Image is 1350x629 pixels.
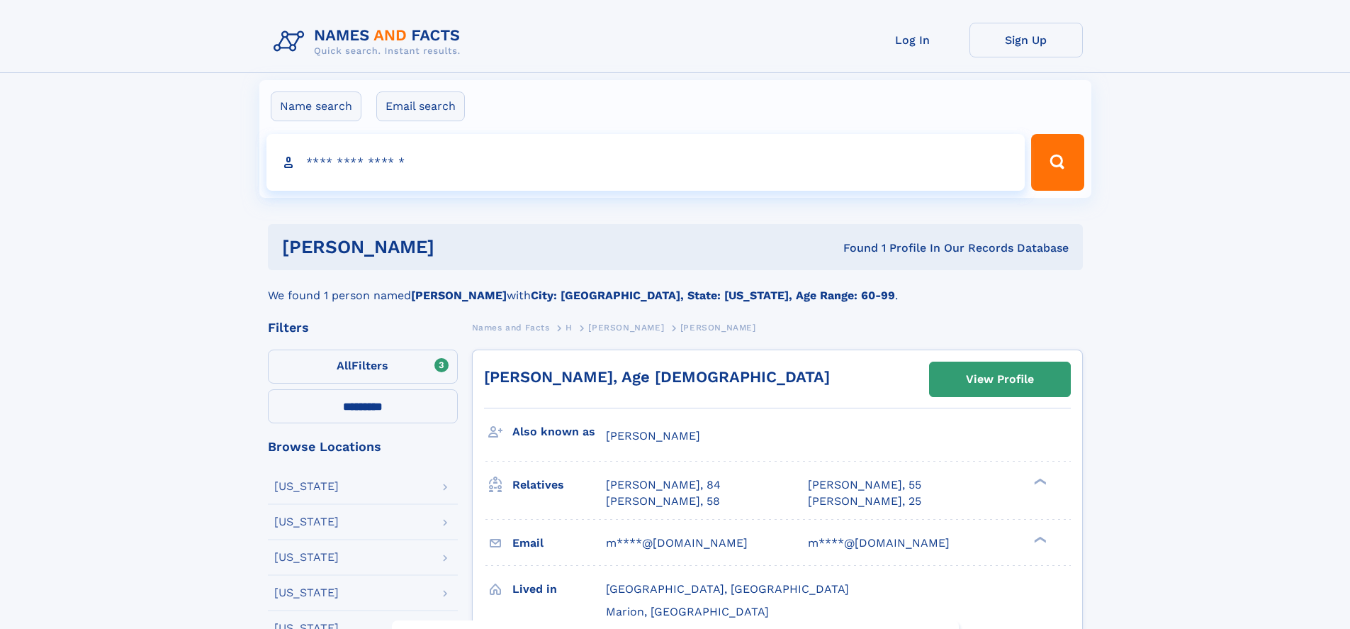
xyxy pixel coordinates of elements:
div: [US_STATE] [274,481,339,492]
b: City: [GEOGRAPHIC_DATA], State: [US_STATE], Age Range: 60-99 [531,289,895,302]
span: [PERSON_NAME] [588,323,664,333]
button: Search Button [1031,134,1084,191]
h1: [PERSON_NAME] [282,238,639,256]
div: We found 1 person named with . [268,270,1083,304]
span: All [337,359,351,372]
a: Sign Up [969,23,1083,57]
b: [PERSON_NAME] [411,289,507,302]
input: search input [266,134,1025,191]
label: Name search [271,91,361,121]
label: Filters [268,350,458,384]
span: H [566,323,573,333]
div: [US_STATE] [274,516,339,528]
div: View Profile [966,363,1034,396]
div: Found 1 Profile In Our Records Database [639,240,1069,256]
span: [PERSON_NAME] [680,323,756,333]
div: Filters [268,321,458,334]
div: ❯ [1030,535,1047,544]
div: Browse Locations [268,440,458,453]
a: Log In [856,23,969,57]
div: ❯ [1030,477,1047,486]
a: H [566,318,573,336]
a: [PERSON_NAME], 84 [606,477,721,493]
div: [US_STATE] [274,587,339,599]
h3: Email [512,531,606,555]
img: Logo Names and Facts [268,23,472,61]
label: Email search [376,91,465,121]
h3: Lived in [512,577,606,601]
h3: Relatives [512,473,606,497]
a: [PERSON_NAME], 55 [808,477,921,493]
span: [GEOGRAPHIC_DATA], [GEOGRAPHIC_DATA] [606,582,849,596]
a: View Profile [930,362,1070,396]
a: [PERSON_NAME], 58 [606,494,720,509]
a: [PERSON_NAME], Age [DEMOGRAPHIC_DATA] [484,368,830,386]
a: [PERSON_NAME], 25 [808,494,921,509]
h3: Also known as [512,420,606,444]
a: Names and Facts [472,318,550,336]
a: [PERSON_NAME] [588,318,664,336]
span: Marion, [GEOGRAPHIC_DATA] [606,605,769,618]
span: [PERSON_NAME] [606,429,700,442]
div: [US_STATE] [274,552,339,563]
